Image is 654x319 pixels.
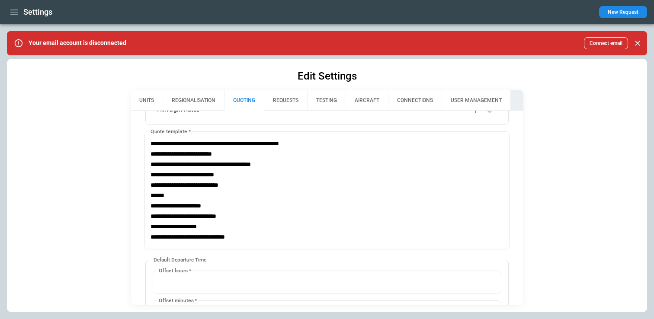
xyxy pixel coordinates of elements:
button: UNITS [131,90,163,111]
p: Your email account is disconnected [29,39,126,47]
button: Connect email [584,37,628,49]
label: Offset minutes [159,297,197,304]
label: Offset hours [159,267,191,274]
button: REQUESTS [264,90,307,111]
button: New Request [599,6,647,18]
legend: Default Departure Time [153,256,207,264]
button: QUOTING [224,90,264,111]
label: Quote template [151,128,191,135]
button: USER MANAGEMENT [442,90,510,111]
h1: Settings [23,7,52,17]
button: AIRCRAFT [346,90,388,111]
button: REGIONALISATION [163,90,224,111]
button: CONNECTIONS [388,90,442,111]
h1: Edit Settings [298,69,357,83]
div: dismiss [632,34,644,53]
button: TESTING [307,90,346,111]
button: Close [632,37,644,49]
